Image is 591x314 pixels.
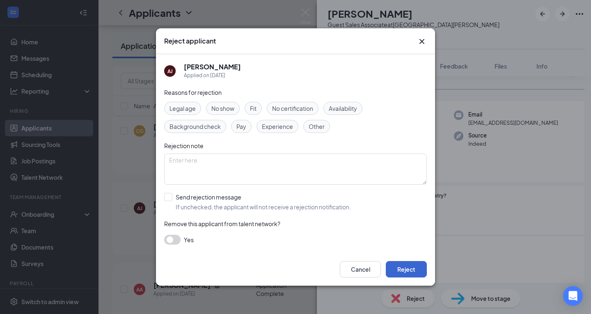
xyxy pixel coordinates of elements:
[417,37,427,46] button: Close
[170,122,221,131] span: Background check
[167,68,173,75] div: AJ
[386,261,427,277] button: Reject
[329,104,357,113] span: Availability
[164,220,280,227] span: Remove this applicant from talent network?
[184,71,241,80] div: Applied on [DATE]
[184,62,241,71] h5: [PERSON_NAME]
[164,37,216,46] h3: Reject applicant
[563,286,583,306] div: Open Intercom Messenger
[309,122,325,131] span: Other
[250,104,257,113] span: Fit
[164,142,204,149] span: Rejection note
[184,235,194,245] span: Yes
[340,261,381,277] button: Cancel
[211,104,234,113] span: No show
[164,89,222,96] span: Reasons for rejection
[272,104,313,113] span: No certification
[170,104,196,113] span: Legal age
[417,37,427,46] svg: Cross
[236,122,246,131] span: Pay
[262,122,293,131] span: Experience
